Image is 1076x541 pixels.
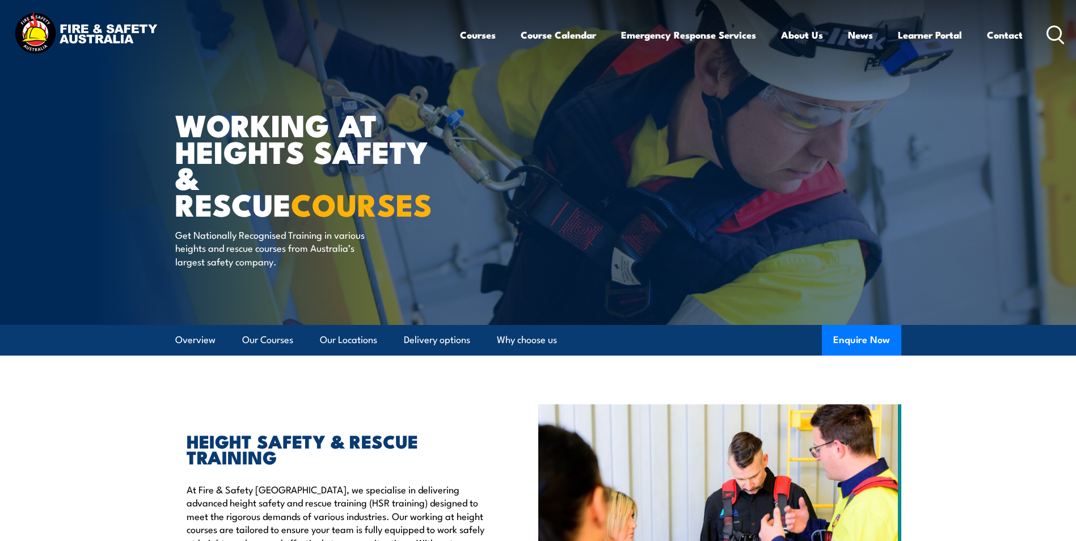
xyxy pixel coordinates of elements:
[175,325,216,355] a: Overview
[521,20,596,50] a: Course Calendar
[621,20,756,50] a: Emergency Response Services
[320,325,377,355] a: Our Locations
[848,20,873,50] a: News
[987,20,1023,50] a: Contact
[460,20,496,50] a: Courses
[404,325,470,355] a: Delivery options
[187,433,486,464] h2: HEIGHT SAFETY & RESCUE TRAINING
[291,180,432,227] strong: COURSES
[242,325,293,355] a: Our Courses
[822,325,901,356] button: Enquire Now
[175,111,455,217] h1: WORKING AT HEIGHTS SAFETY & RESCUE
[781,20,823,50] a: About Us
[497,325,557,355] a: Why choose us
[175,228,382,268] p: Get Nationally Recognised Training in various heights and rescue courses from Australia’s largest...
[898,20,962,50] a: Learner Portal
